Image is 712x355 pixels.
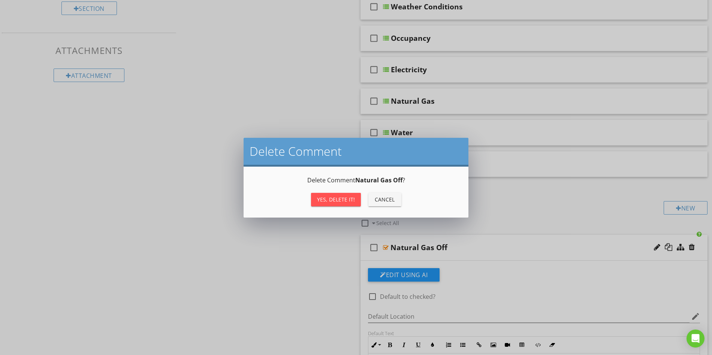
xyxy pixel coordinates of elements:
h2: Delete Comment [250,144,462,159]
strong: Natural Gas Off [355,176,402,184]
div: Yes, Delete it! [317,195,355,203]
div: Open Intercom Messenger [687,330,705,348]
p: Delete Comment ? [253,176,459,185]
button: Cancel [368,193,401,206]
button: Yes, Delete it! [311,193,361,206]
div: Cancel [374,195,395,203]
